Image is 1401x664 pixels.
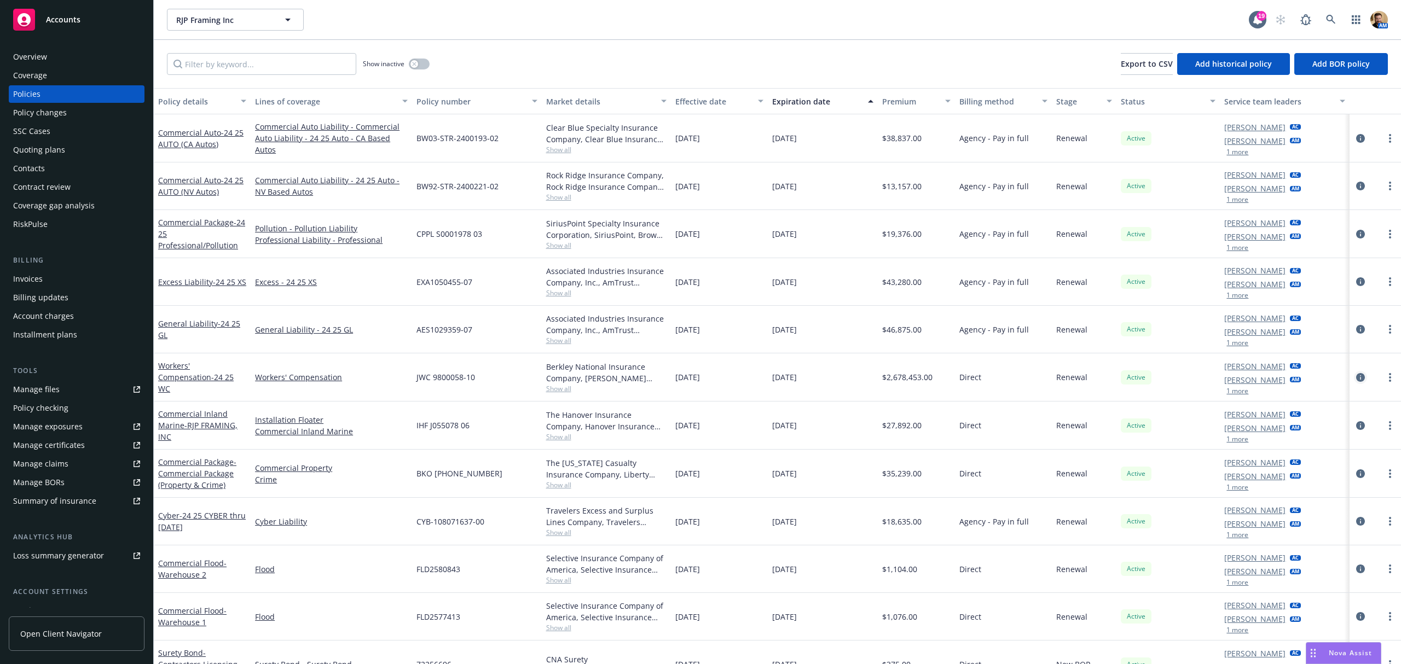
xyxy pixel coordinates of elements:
button: 1 more [1226,436,1248,442]
a: Cyber [158,510,246,532]
div: Associated Industries Insurance Company, Inc., AmTrust Financial Services, Brown & Riding Insuran... [546,313,667,336]
span: Active [1125,421,1147,430]
span: Direct [959,468,981,479]
div: Billing method [959,96,1035,107]
span: Show inactive [363,59,404,68]
span: [DATE] [675,276,700,288]
a: [PERSON_NAME] [1224,265,1286,276]
span: Agency - Pay in full [959,324,1029,335]
span: - Commercial Package (Property & Crime) [158,457,236,490]
div: The Hanover Insurance Company, Hanover Insurance Group [546,409,667,432]
a: more [1383,275,1397,288]
a: Accounts [9,4,144,35]
a: [PERSON_NAME] [1224,422,1286,434]
span: Agency - Pay in full [959,180,1029,192]
a: Commercial Auto [158,175,244,197]
span: Renewal [1056,420,1087,431]
span: Show all [546,528,667,537]
a: [PERSON_NAME] [1224,374,1286,386]
a: Policy changes [9,104,144,121]
span: Active [1125,181,1147,191]
a: Commercial Flood [158,605,227,627]
a: Pollution - Pollution Liability [255,223,408,234]
span: Renewal [1056,180,1087,192]
a: Commercial Inland Marine [158,409,238,442]
span: Export to CSV [1121,59,1173,69]
a: Manage claims [9,455,144,473]
span: [DATE] [675,468,700,479]
a: Manage BORs [9,474,144,491]
a: Overview [9,48,144,66]
span: Show all [546,623,667,632]
a: Invoices [9,270,144,288]
a: Search [1320,9,1342,31]
button: Policy number [412,88,541,114]
div: Contacts [13,160,45,177]
a: Commercial Property [255,462,408,474]
a: Workers' Compensation [158,360,234,394]
a: Start snowing [1270,9,1292,31]
span: Renewal [1056,276,1087,288]
span: - 24 25 Professional/Pollution [158,217,245,251]
a: Commercial Auto [158,127,244,149]
div: Manage exposures [13,418,83,435]
a: Flood [255,611,408,622]
span: $35,239.00 [882,468,922,479]
a: Commercial Package [158,217,245,251]
div: Status [1121,96,1203,107]
div: Premium [882,96,939,107]
span: IHF J055078 06 [416,420,470,431]
a: [PERSON_NAME] [1224,360,1286,372]
span: - 24 25 AUTO (CA Autos) [158,127,244,149]
div: Selective Insurance Company of America, Selective Insurance Group, Amwins [546,552,667,575]
span: [DATE] [675,611,700,622]
a: [PERSON_NAME] [1224,169,1286,180]
a: [PERSON_NAME] [1224,470,1286,482]
div: 19 [1257,11,1266,21]
button: Export to CSV [1121,53,1173,75]
span: [DATE] [675,371,700,383]
div: SSC Cases [13,123,50,140]
div: Overview [13,48,47,66]
button: RJP Framing Inc [167,9,304,31]
div: Berkley National Insurance Company, [PERSON_NAME] Corporation [546,361,667,384]
button: 1 more [1226,244,1248,251]
a: circleInformation [1354,467,1367,480]
div: Policy details [158,96,234,107]
span: Direct [959,420,981,431]
span: $19,376.00 [882,228,922,240]
span: $43,280.00 [882,276,922,288]
a: Quoting plans [9,141,144,159]
a: circleInformation [1354,610,1367,623]
span: [DATE] [772,468,797,479]
a: [PERSON_NAME] [1224,599,1286,611]
span: $2,678,453.00 [882,371,933,383]
a: Manage files [9,381,144,398]
span: Renewal [1056,611,1087,622]
span: Agency - Pay in full [959,132,1029,144]
span: Active [1125,611,1147,621]
a: Commercial Package [158,457,236,490]
div: Installment plans [13,326,77,343]
div: Coverage gap analysis [13,197,95,214]
div: Manage certificates [13,436,85,454]
a: [PERSON_NAME] [1224,135,1286,147]
div: Lines of coverage [255,96,396,107]
span: [DATE] [675,563,700,575]
div: Account charges [13,307,74,325]
a: more [1383,179,1397,193]
a: Contacts [9,160,144,177]
a: [PERSON_NAME] [1224,648,1286,659]
a: Crime [255,474,408,485]
a: circleInformation [1354,515,1367,528]
a: RiskPulse [9,215,144,233]
span: $13,157.00 [882,180,922,192]
div: Rock Ridge Insurance Company, Rock Ridge Insurance Company, Risk Transfer Partners [546,170,667,193]
a: Commercial Auto Liability - 24 25 Auto - NV Based Autos [255,174,408,197]
div: Policy checking [13,399,68,417]
span: Show all [546,193,667,202]
a: [PERSON_NAME] [1224,217,1286,229]
span: [DATE] [772,611,797,622]
button: Expiration date [768,88,878,114]
div: Invoices [13,270,43,288]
